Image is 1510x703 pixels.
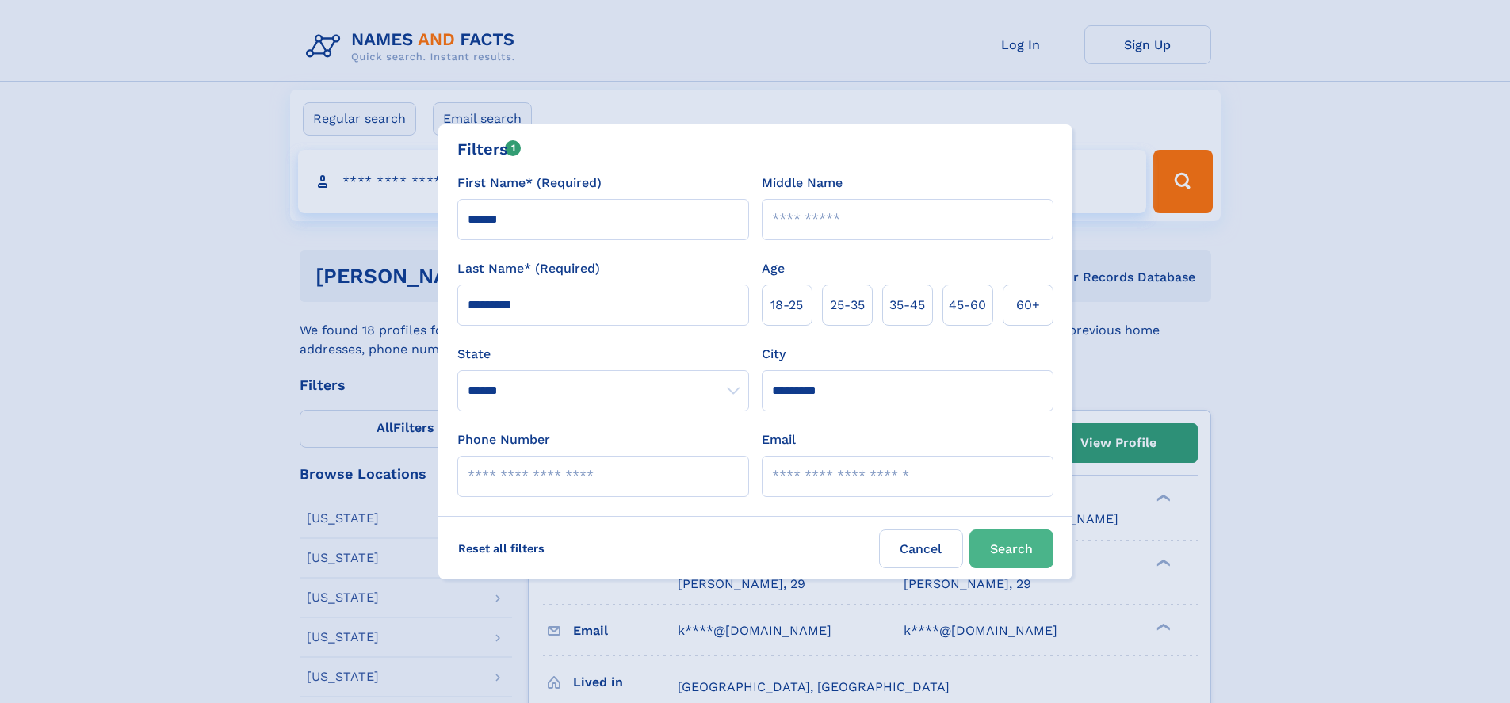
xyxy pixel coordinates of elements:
[457,174,602,193] label: First Name* (Required)
[770,296,803,315] span: 18‑25
[448,529,555,567] label: Reset all filters
[457,430,550,449] label: Phone Number
[879,529,963,568] label: Cancel
[762,430,796,449] label: Email
[1016,296,1040,315] span: 60+
[457,137,522,161] div: Filters
[457,259,600,278] label: Last Name* (Required)
[889,296,925,315] span: 35‑45
[969,529,1053,568] button: Search
[762,345,786,364] label: City
[762,174,843,193] label: Middle Name
[457,345,749,364] label: State
[830,296,865,315] span: 25‑35
[949,296,986,315] span: 45‑60
[762,259,785,278] label: Age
